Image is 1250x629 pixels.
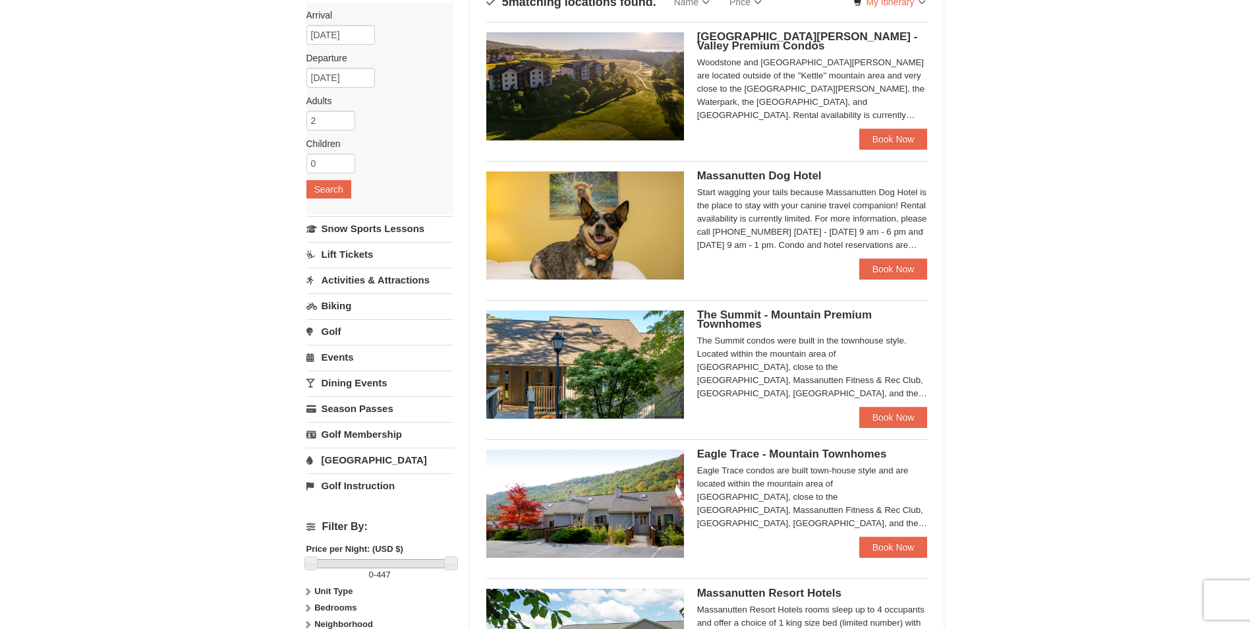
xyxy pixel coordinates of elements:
[697,448,887,460] span: Eagle Trace - Mountain Townhomes
[306,94,443,107] label: Adults
[306,521,453,533] h4: Filter By:
[486,32,684,140] img: 19219041-4-ec11c166.jpg
[486,171,684,280] img: 27428181-5-81c892a3.jpg
[306,180,351,198] button: Search
[697,309,872,330] span: The Summit - Mountain Premium Townhomes
[306,371,453,395] a: Dining Events
[314,619,373,629] strong: Neighborhood
[306,51,443,65] label: Departure
[314,586,353,596] strong: Unit Type
[859,407,928,428] a: Book Now
[859,537,928,558] a: Book Now
[306,448,453,472] a: [GEOGRAPHIC_DATA]
[306,473,453,498] a: Golf Instruction
[697,464,928,530] div: Eagle Trace condos are built town-house style and are located within the mountain area of [GEOGRA...
[306,319,453,344] a: Golf
[486,450,684,558] img: 19218983-1-9b289e55.jpg
[306,544,403,554] strong: Price per Night: (USD $)
[306,9,443,22] label: Arrival
[376,570,391,580] span: 447
[306,568,453,582] label: -
[697,30,918,52] span: [GEOGRAPHIC_DATA][PERSON_NAME] - Valley Premium Condos
[697,186,928,252] div: Start wagging your tails because Massanutten Dog Hotel is the place to stay with your canine trav...
[859,129,928,150] a: Book Now
[306,345,453,369] a: Events
[306,268,453,292] a: Activities & Attractions
[306,422,453,446] a: Golf Membership
[306,137,443,150] label: Children
[697,169,822,182] span: Massanutten Dog Hotel
[306,216,453,241] a: Snow Sports Lessons
[369,570,374,580] span: 0
[697,56,928,122] div: Woodstone and [GEOGRAPHIC_DATA][PERSON_NAME] are located outside of the "Kettle" mountain area an...
[486,311,684,419] img: 19219034-1-0eee7e00.jpg
[314,603,356,613] strong: Bedrooms
[306,242,453,266] a: Lift Tickets
[306,293,453,318] a: Biking
[697,587,841,599] span: Massanutten Resort Hotels
[697,334,928,400] div: The Summit condos were built in the townhouse style. Located within the mountain area of [GEOGRAP...
[306,396,453,421] a: Season Passes
[859,258,928,280] a: Book Now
